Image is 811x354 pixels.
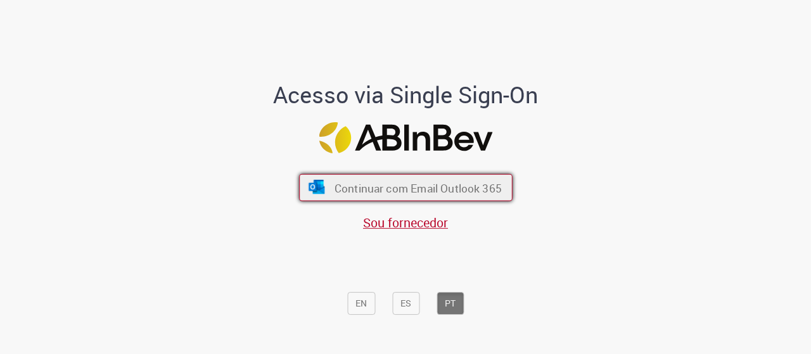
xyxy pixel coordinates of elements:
img: ícone Azure/Microsoft 360 [307,180,326,194]
a: Sou fornecedor [363,214,448,231]
font: EN [355,298,367,310]
button: ícone Azure/Microsoft 360 Continuar com Email Outlook 365 [299,174,513,201]
img: Logotipo da ABInBev [319,122,492,153]
button: PT [437,292,464,315]
font: ES [400,298,411,310]
font: PT [445,298,456,310]
font: Acesso via Single Sign-On [273,79,538,110]
button: EN [347,292,375,315]
font: Continuar com Email Outlook 365 [334,180,501,195]
button: ES [392,292,419,315]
